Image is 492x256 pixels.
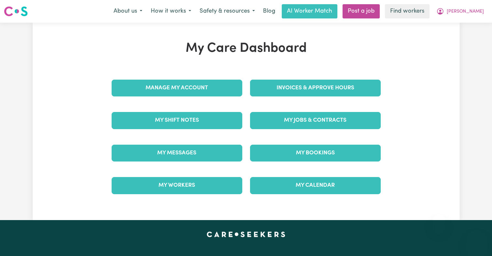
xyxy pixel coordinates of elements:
[4,6,28,17] img: Careseekers logo
[112,80,242,96] a: Manage My Account
[4,4,28,19] a: Careseekers logo
[112,112,242,129] a: My Shift Notes
[259,4,279,18] a: Blog
[432,5,488,18] button: My Account
[250,80,381,96] a: Invoices & Approve Hours
[250,177,381,194] a: My Calendar
[250,112,381,129] a: My Jobs & Contracts
[109,5,147,18] button: About us
[447,8,484,15] span: [PERSON_NAME]
[466,230,487,251] iframe: Button to launch messaging window
[207,232,285,237] a: Careseekers home page
[112,177,242,194] a: My Workers
[108,41,385,56] h1: My Care Dashboard
[282,4,337,18] a: AI Worker Match
[250,145,381,161] a: My Bookings
[195,5,259,18] button: Safety & resources
[385,4,430,18] a: Find workers
[343,4,380,18] a: Post a job
[147,5,195,18] button: How it works
[432,215,445,228] iframe: Close message
[112,145,242,161] a: My Messages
